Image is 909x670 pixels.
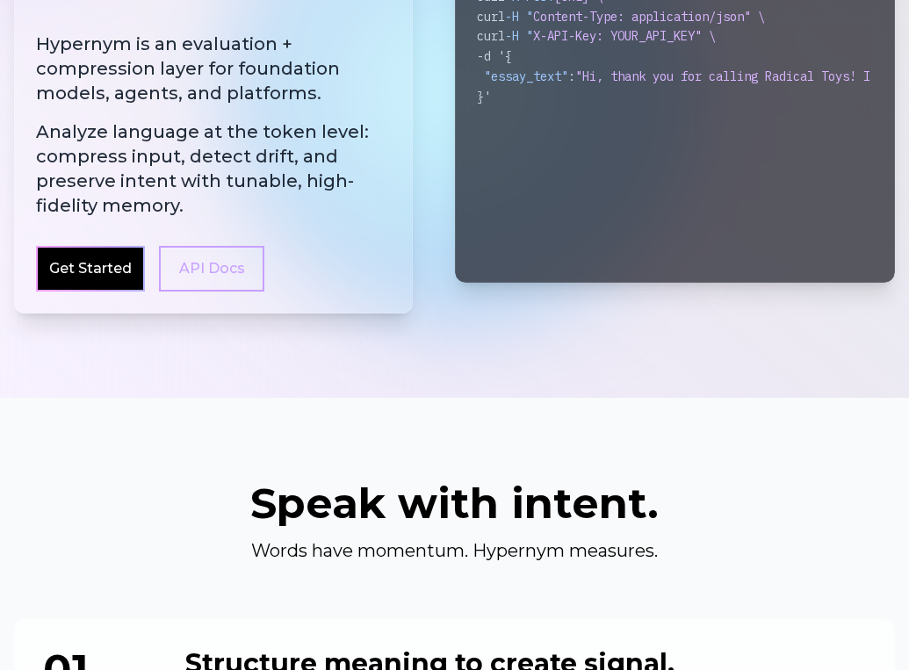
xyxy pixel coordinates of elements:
[533,28,716,44] span: X-API-Key: YOUR_API_KEY" \
[118,538,792,563] p: Words have momentum. Hypernym measures.
[484,68,568,84] span: "essay_text"
[533,9,765,25] span: Content-Type: application/json" \
[36,32,391,218] h2: Hypernym is an evaluation + compression layer for foundation models, agents, and platforms.
[505,28,533,44] span: -H "
[477,9,505,25] span: curl
[14,482,895,524] h2: Speak with intent.
[568,68,575,84] span: :
[477,28,505,44] span: curl
[36,119,391,218] span: Analyze language at the token level: compress input, detect drift, and preserve intent with tunab...
[505,9,533,25] span: -H "
[49,258,132,279] a: Get Started
[477,48,512,64] span: -d '{
[477,89,491,104] span: }'
[159,246,264,292] a: API Docs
